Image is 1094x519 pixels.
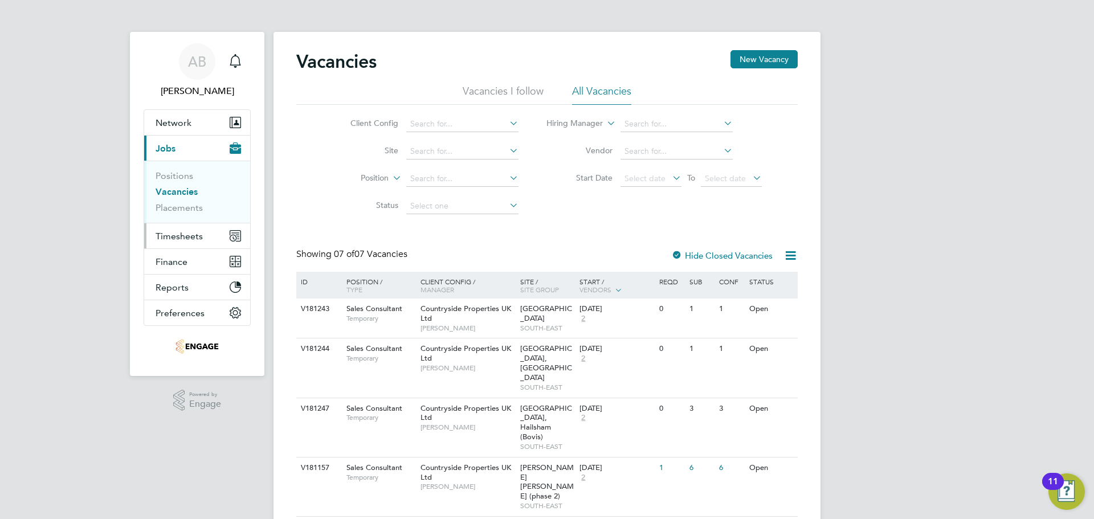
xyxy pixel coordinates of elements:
[621,116,733,132] input: Search for...
[520,501,574,510] span: SOUTH-EAST
[547,173,613,183] label: Start Date
[579,285,611,294] span: Vendors
[296,248,410,260] div: Showing
[656,299,686,320] div: 0
[333,118,398,128] label: Client Config
[716,398,746,419] div: 3
[520,285,559,294] span: Site Group
[418,272,517,299] div: Client Config /
[156,117,191,128] span: Network
[520,442,574,451] span: SOUTH-EAST
[537,118,603,129] label: Hiring Manager
[746,398,796,419] div: Open
[406,171,519,187] input: Search for...
[746,338,796,359] div: Open
[520,463,574,501] span: [PERSON_NAME] [PERSON_NAME] (phase 2)
[144,249,250,274] button: Finance
[156,256,187,267] span: Finance
[144,136,250,161] button: Jobs
[298,457,338,479] div: V181157
[579,473,587,483] span: 2
[346,304,402,313] span: Sales Consultant
[520,344,572,382] span: [GEOGRAPHIC_DATA], [GEOGRAPHIC_DATA]
[156,170,193,181] a: Positions
[346,285,362,294] span: Type
[144,300,250,325] button: Preferences
[298,272,338,291] div: ID
[579,463,654,473] div: [DATE]
[346,314,415,323] span: Temporary
[687,272,716,291] div: Sub
[144,110,250,135] button: Network
[346,413,415,422] span: Temporary
[298,398,338,419] div: V181247
[1048,481,1058,496] div: 11
[144,84,251,98] span: Andreea Bortan
[684,170,699,185] span: To
[346,473,415,482] span: Temporary
[746,272,796,291] div: Status
[656,272,686,291] div: Reqd
[520,324,574,333] span: SOUTH-EAST
[333,200,398,210] label: Status
[323,173,389,184] label: Position
[189,399,221,409] span: Engage
[687,457,716,479] div: 6
[188,54,206,69] span: AB
[746,457,796,479] div: Open
[144,161,250,223] div: Jobs
[579,354,587,363] span: 2
[156,143,175,154] span: Jobs
[520,383,574,392] span: SOUTH-EAST
[579,413,587,423] span: 2
[687,398,716,419] div: 3
[577,272,656,300] div: Start /
[656,398,686,419] div: 0
[572,84,631,105] li: All Vacancies
[716,338,746,359] div: 1
[334,248,354,260] span: 07 of
[421,344,511,363] span: Countryside Properties UK Ltd
[144,337,251,355] a: Go to home page
[421,363,515,373] span: [PERSON_NAME]
[144,223,250,248] button: Timesheets
[705,173,746,183] span: Select date
[716,299,746,320] div: 1
[687,338,716,359] div: 1
[463,84,544,105] li: Vacancies I follow
[716,457,746,479] div: 6
[421,324,515,333] span: [PERSON_NAME]
[547,145,613,156] label: Vendor
[656,457,686,479] div: 1
[130,32,264,376] nav: Main navigation
[346,344,402,353] span: Sales Consultant
[144,43,251,98] a: AB[PERSON_NAME]
[346,403,402,413] span: Sales Consultant
[421,304,511,323] span: Countryside Properties UK Ltd
[621,144,733,160] input: Search for...
[579,404,654,414] div: [DATE]
[421,423,515,432] span: [PERSON_NAME]
[156,308,205,318] span: Preferences
[406,144,519,160] input: Search for...
[421,285,454,294] span: Manager
[746,299,796,320] div: Open
[517,272,577,299] div: Site /
[346,354,415,363] span: Temporary
[298,299,338,320] div: V181243
[421,403,511,423] span: Countryside Properties UK Ltd
[421,463,511,482] span: Countryside Properties UK Ltd
[333,145,398,156] label: Site
[730,50,798,68] button: New Vacancy
[156,186,198,197] a: Vacancies
[716,272,746,291] div: Conf
[298,338,338,359] div: V181244
[579,314,587,324] span: 2
[189,390,221,399] span: Powered by
[406,198,519,214] input: Select one
[175,337,219,355] img: teamresourcing-logo-retina.png
[1048,473,1085,510] button: Open Resource Center, 11 new notifications
[671,250,773,261] label: Hide Closed Vacancies
[421,482,515,491] span: [PERSON_NAME]
[338,272,418,299] div: Position /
